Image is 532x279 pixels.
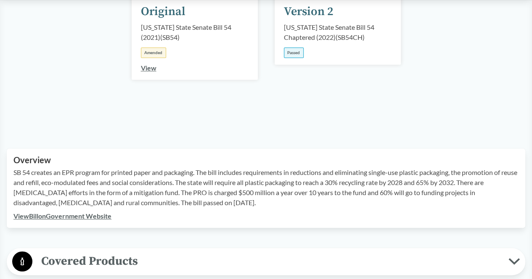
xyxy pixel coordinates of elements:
div: Original [141,3,185,21]
h2: Overview [13,155,519,165]
div: Passed [284,47,304,58]
a: ViewBillonGovernment Website [13,212,111,220]
div: Amended [141,47,166,58]
div: [US_STATE] State Senate Bill 54 (2021) ( SB54 ) [141,22,249,42]
p: SB 54 creates an EPR program for printed paper and packaging. The bill includes requirements in r... [13,167,519,208]
span: Covered Products [32,252,508,271]
div: Version 2 [284,3,333,21]
div: [US_STATE] State Senate Bill 54 Chaptered (2022) ( SB54CH ) [284,22,392,42]
button: Covered Products [10,251,522,272]
a: View [141,64,156,72]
